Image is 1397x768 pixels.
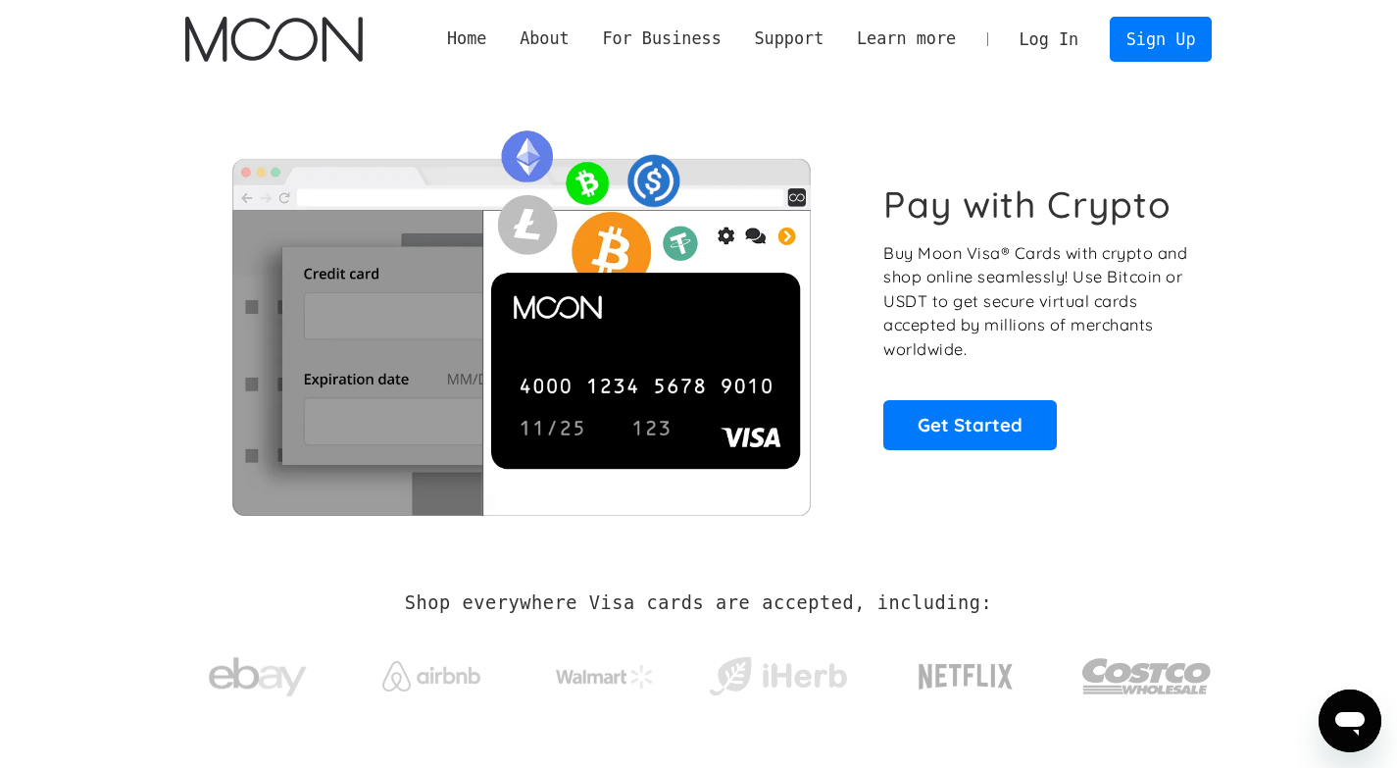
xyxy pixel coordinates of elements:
a: Netflix [878,633,1054,711]
div: Support [754,26,823,51]
a: iHerb [705,632,851,712]
div: For Business [586,26,738,51]
img: iHerb [705,651,851,702]
a: Sign Up [1110,17,1212,61]
div: For Business [602,26,721,51]
img: Moon Logo [185,17,363,62]
img: Netflix [917,652,1015,701]
img: Walmart [556,665,654,689]
div: About [520,26,570,51]
a: Log In [1003,18,1095,61]
a: Costco [1081,620,1213,723]
a: home [185,17,363,62]
img: Moon Cards let you spend your crypto anywhere Visa is accepted. [185,117,857,515]
div: About [503,26,585,51]
a: Walmart [531,645,677,698]
a: Home [430,26,503,51]
a: Airbnb [358,641,504,701]
div: Learn more [840,26,973,51]
div: Support [738,26,840,51]
a: Get Started [883,400,1057,449]
a: ebay [185,627,331,718]
img: Costco [1081,640,1213,713]
iframe: Button to launch messaging window [1319,690,1381,752]
img: Airbnb [382,661,480,691]
img: ebay [209,646,307,708]
p: Buy Moon Visa® Cards with crypto and shop online seamlessly! Use Bitcoin or USDT to get secure vi... [883,241,1190,362]
h2: Shop everywhere Visa cards are accepted, including: [405,592,992,614]
h1: Pay with Crypto [883,182,1172,227]
div: Learn more [857,26,956,51]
